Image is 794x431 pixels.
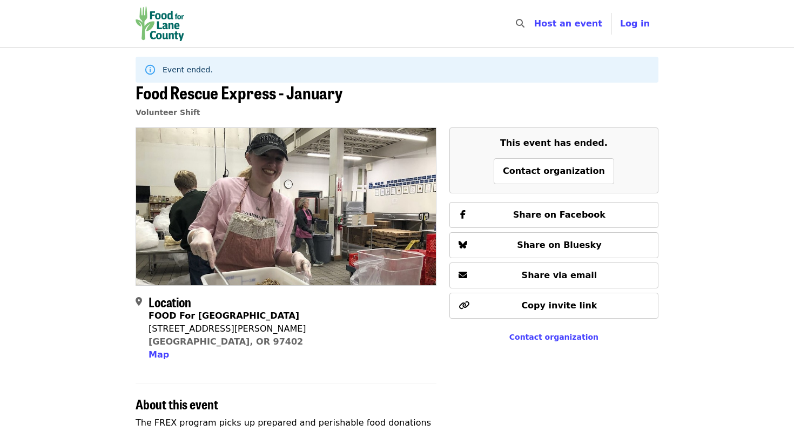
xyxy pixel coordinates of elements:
[449,293,658,319] button: Copy invite link
[136,394,218,413] span: About this event
[522,270,597,280] span: Share via email
[149,349,169,360] span: Map
[517,240,602,250] span: Share on Bluesky
[509,333,598,341] a: Contact organization
[513,210,605,220] span: Share on Facebook
[149,322,306,335] div: [STREET_ADDRESS][PERSON_NAME]
[149,311,299,321] strong: FOOD For [GEOGRAPHIC_DATA]
[534,18,602,29] a: Host an event
[500,138,608,148] span: This event has ended.
[516,18,524,29] i: search icon
[531,11,540,37] input: Search
[494,158,614,184] button: Contact organization
[620,18,650,29] span: Log in
[149,336,303,347] a: [GEOGRAPHIC_DATA], OR 97402
[163,65,213,74] span: Event ended.
[449,262,658,288] button: Share via email
[449,202,658,228] button: Share on Facebook
[149,292,191,311] span: Location
[503,166,605,176] span: Contact organization
[136,297,142,307] i: map-marker-alt icon
[521,300,597,311] span: Copy invite link
[136,128,436,285] img: Food Rescue Express - January organized by Food for Lane County
[136,6,184,41] img: Food for Lane County - Home
[149,348,169,361] button: Map
[136,79,342,105] span: Food Rescue Express - January
[136,108,200,117] a: Volunteer Shift
[611,13,658,35] button: Log in
[449,232,658,258] button: Share on Bluesky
